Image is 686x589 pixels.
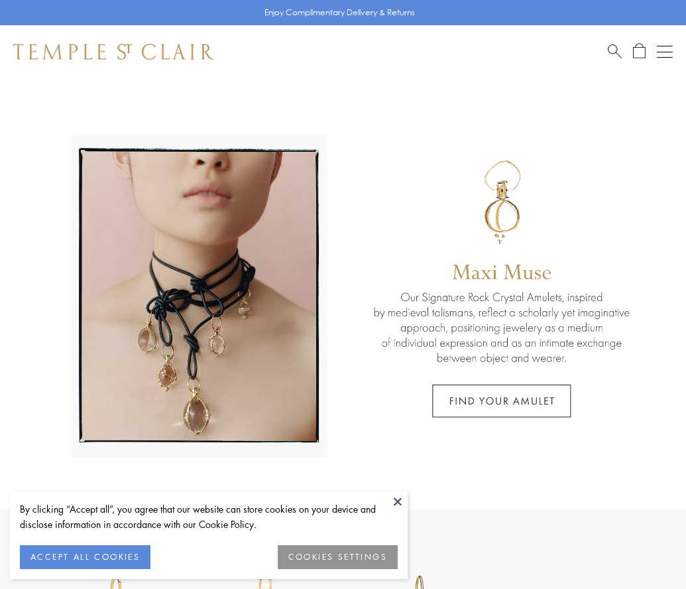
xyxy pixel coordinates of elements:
img: Temple St. Clair [13,44,213,60]
a: Open Shopping Bag [633,43,646,60]
button: COOKIES SETTINGS [278,545,398,569]
a: Search [608,43,622,60]
p: Enjoy Complimentary Delivery & Returns [264,6,415,19]
button: ACCEPT ALL COOKIES [20,545,150,569]
button: Open navigation [657,44,673,60]
div: By clicking “Accept all”, you agree that our website can store cookies on your device and disclos... [20,501,398,532]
